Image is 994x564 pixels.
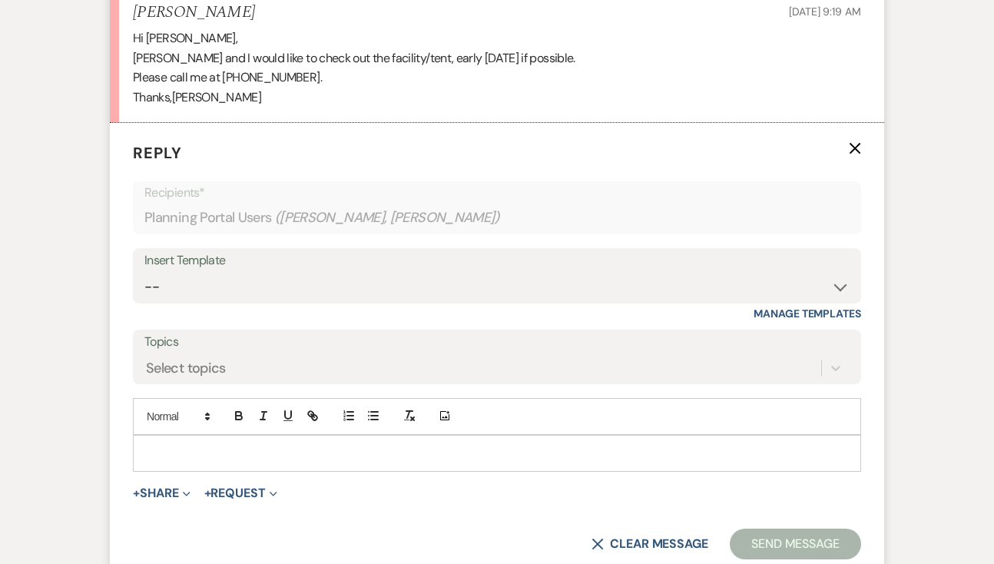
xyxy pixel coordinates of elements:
[144,331,850,353] label: Topics
[133,3,255,22] h5: [PERSON_NAME]
[591,538,708,550] button: Clear message
[144,183,850,203] p: Recipients*
[204,487,277,499] button: Request
[133,487,191,499] button: Share
[144,250,850,272] div: Insert Template
[133,143,182,163] span: Reply
[133,28,861,48] p: Hi [PERSON_NAME],
[146,357,226,378] div: Select topics
[133,48,861,68] p: [PERSON_NAME] and I would like to check out the facility/tent, early [DATE] if possible.
[144,203,850,233] div: Planning Portal Users
[789,5,861,18] span: [DATE] 9:19 AM
[133,487,140,499] span: +
[275,207,501,228] span: ( [PERSON_NAME], [PERSON_NAME] )
[754,307,861,320] a: Manage Templates
[204,487,211,499] span: +
[730,529,861,559] button: Send Message
[133,88,861,108] p: Thanks,[PERSON_NAME]
[133,68,861,88] p: Please call me at [PHONE_NUMBER].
